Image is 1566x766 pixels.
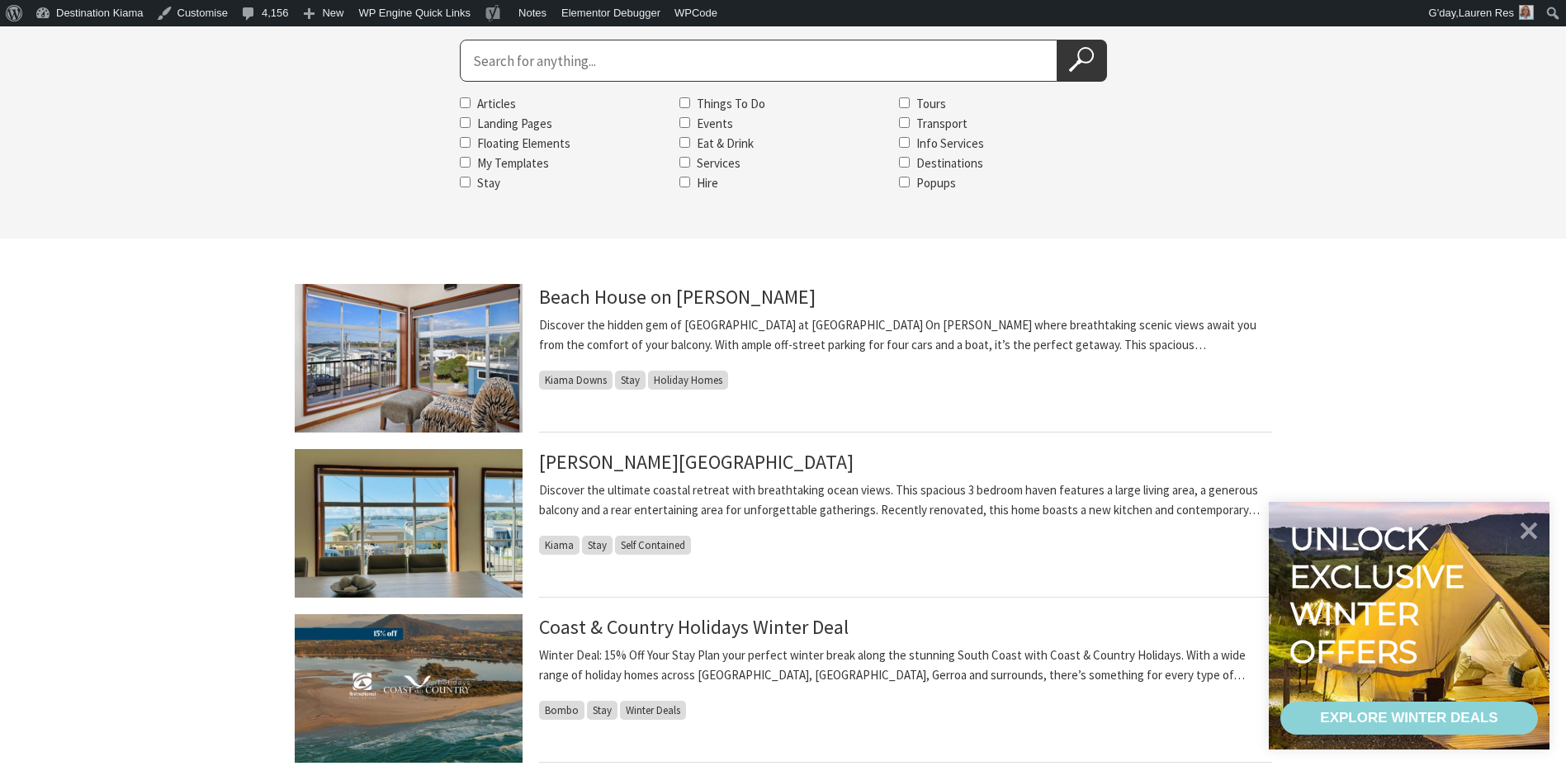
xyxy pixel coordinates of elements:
[539,449,854,475] a: [PERSON_NAME][GEOGRAPHIC_DATA]
[539,480,1272,520] p: Discover the ultimate coastal retreat with breathtaking ocean views. This spacious 3 bedroom have...
[539,645,1272,685] p: Winter Deal: 15% Off Your Stay Plan your perfect winter break along the stunning South Coast with...
[615,536,691,555] span: Self Contained
[916,155,983,171] label: Destinations
[582,536,613,555] span: Stay
[539,701,584,720] span: Bombo
[916,116,968,131] label: Transport
[1289,520,1472,670] div: Unlock exclusive winter offers
[648,371,728,390] span: Holiday Homes
[587,701,617,720] span: Stay
[697,175,718,191] label: Hire
[916,175,956,191] label: Popups
[697,116,733,131] label: Events
[539,536,580,555] span: Kiama
[477,175,500,191] label: Stay
[1320,702,1497,735] div: EXPLORE WINTER DEALS
[697,155,740,171] label: Services
[916,96,946,111] label: Tours
[916,135,984,151] label: Info Services
[620,701,686,720] span: Winter Deals
[539,371,613,390] span: Kiama Downs
[697,135,754,151] label: Eat & Drink
[539,284,816,310] a: Beach House on [PERSON_NAME]
[539,315,1272,355] p: Discover the hidden gem of [GEOGRAPHIC_DATA] at [GEOGRAPHIC_DATA] On [PERSON_NAME] where breathta...
[697,96,765,111] label: Things To Do
[477,135,570,151] label: Floating Elements
[477,155,549,171] label: My Templates
[295,284,523,433] img: View 2
[615,371,646,390] span: Stay
[477,96,516,111] label: Articles
[1519,5,1534,20] img: Res-lauren-square-150x150.jpg
[460,40,1057,82] input: Search for:
[1280,702,1538,735] a: EXPLORE WINTER DEALS
[1459,7,1514,19] span: Lauren Res
[539,614,849,640] a: Coast & Country Holidays Winter Deal
[477,116,552,131] label: Landing Pages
